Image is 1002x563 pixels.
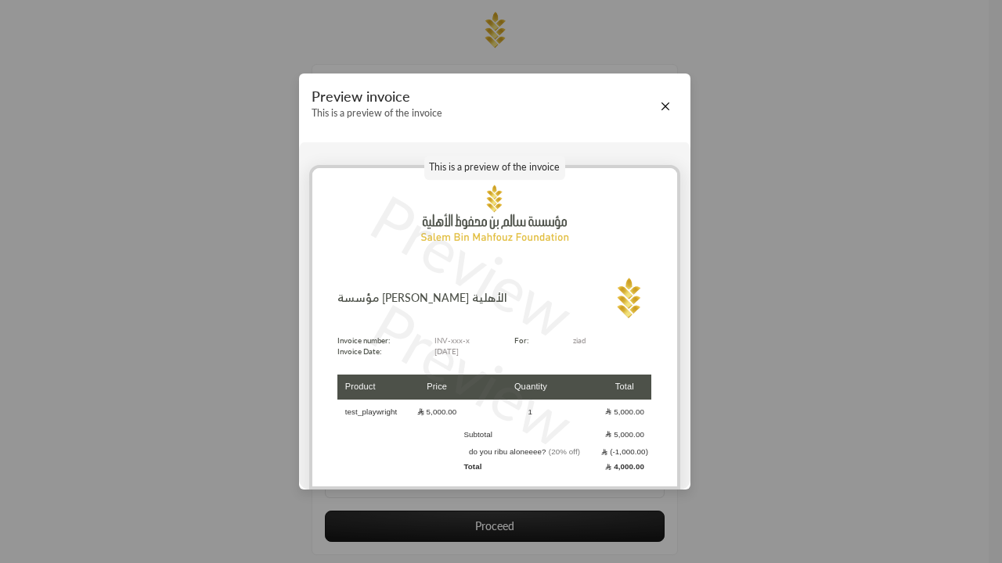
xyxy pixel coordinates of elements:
p: Preview invoice [312,88,442,106]
span: (20% off) [549,447,580,456]
td: Subtotal [463,424,597,445]
td: 5,000.00 [410,401,463,422]
p: Invoice Date: [337,346,390,357]
p: ziad [573,335,651,346]
p: Preview [354,170,590,361]
th: Total [598,375,651,400]
p: This is a preview of the invoice [312,108,442,120]
td: test_playwright [337,401,410,422]
p: Preview [354,279,590,470]
td: Total [463,459,597,475]
td: 4,000.00 [598,459,651,475]
table: Products [337,373,651,477]
td: 5,000.00 [598,424,651,445]
td: (-1,000.00) [598,446,651,457]
p: Invoice number: [337,335,390,346]
img: hdromg_oukvb.png [312,168,677,262]
p: مؤسسة [PERSON_NAME] الأهلية [337,290,507,307]
p: This is a preview of the invoice [424,156,565,181]
button: Close [657,98,674,115]
td: 5,000.00 [598,401,651,422]
td: do you ribu aloneeee? [463,446,597,457]
th: Product [337,375,410,400]
img: Logo [604,275,651,322]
